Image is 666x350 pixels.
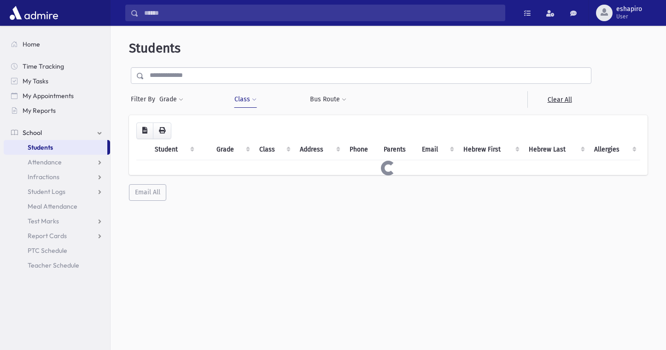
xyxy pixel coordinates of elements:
[4,258,110,273] a: Teacher Schedule
[527,91,591,108] a: Clear All
[23,92,74,100] span: My Appointments
[4,74,110,88] a: My Tasks
[4,103,110,118] a: My Reports
[310,91,347,108] button: Bus Route
[211,139,254,160] th: Grade
[523,139,588,160] th: Hebrew Last
[129,41,181,56] span: Students
[589,139,641,160] th: Allergies
[4,37,110,52] a: Home
[28,202,77,210] span: Meal Attendance
[131,94,159,104] span: Filter By
[294,139,344,160] th: Address
[23,128,42,137] span: School
[254,139,294,160] th: Class
[153,122,171,139] button: Print
[616,13,642,20] span: User
[23,40,40,48] span: Home
[28,232,67,240] span: Report Cards
[4,125,110,140] a: School
[344,139,378,160] th: Phone
[23,77,48,85] span: My Tasks
[159,91,184,108] button: Grade
[23,62,64,70] span: Time Tracking
[136,122,153,139] button: CSV
[416,139,457,160] th: Email
[28,217,59,225] span: Test Marks
[4,184,110,199] a: Student Logs
[616,6,642,13] span: eshapiro
[7,4,60,22] img: AdmirePro
[4,59,110,74] a: Time Tracking
[28,187,65,196] span: Student Logs
[28,246,67,255] span: PTC Schedule
[28,158,62,166] span: Attendance
[4,243,110,258] a: PTC Schedule
[234,91,257,108] button: Class
[4,169,110,184] a: Infractions
[28,261,79,269] span: Teacher Schedule
[28,143,53,152] span: Students
[458,139,524,160] th: Hebrew First
[28,173,59,181] span: Infractions
[4,88,110,103] a: My Appointments
[149,139,199,160] th: Student
[4,199,110,214] a: Meal Attendance
[4,140,107,155] a: Students
[4,228,110,243] a: Report Cards
[129,184,166,201] button: Email All
[4,155,110,169] a: Attendance
[23,106,56,115] span: My Reports
[4,214,110,228] a: Test Marks
[378,139,416,160] th: Parents
[139,5,505,21] input: Search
